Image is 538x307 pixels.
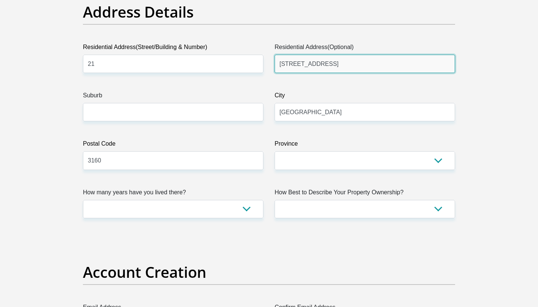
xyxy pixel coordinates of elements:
h2: Account Creation [83,263,455,281]
input: Valid residential address [83,55,263,73]
select: Please Select a Province [275,151,455,170]
input: Postal Code [83,151,263,170]
input: Suburb [83,103,263,121]
label: Postal Code [83,139,263,151]
input: Address line 2 (Optional) [275,55,455,73]
label: City [275,91,455,103]
h2: Address Details [83,3,455,21]
label: Residential Address(Optional) [275,43,455,55]
label: Province [275,139,455,151]
input: City [275,103,455,121]
label: How Best to Describe Your Property Ownership? [275,188,455,200]
label: Residential Address(Street/Building & Number) [83,43,263,55]
select: Please select a value [83,200,263,218]
label: Suburb [83,91,263,103]
select: Please select a value [275,200,455,218]
label: How many years have you lived there? [83,188,263,200]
